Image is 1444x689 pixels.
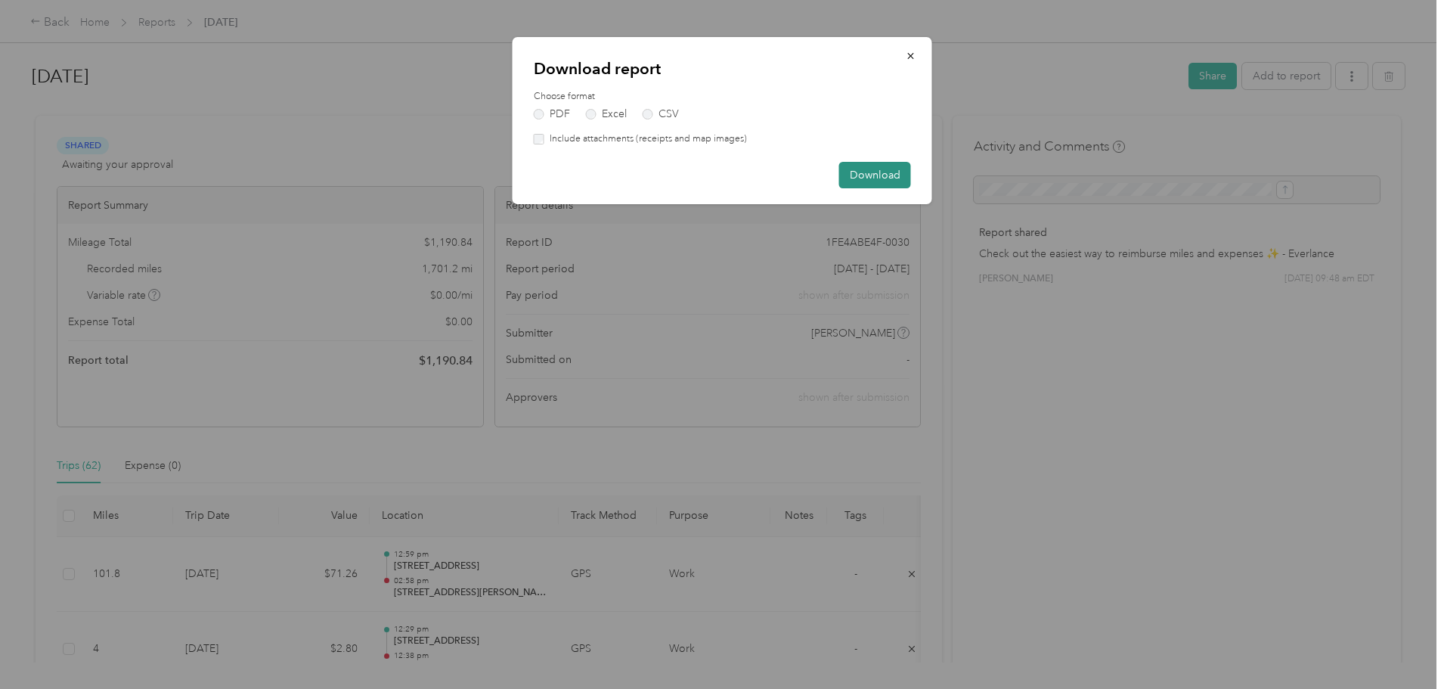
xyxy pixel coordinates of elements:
[544,132,747,146] label: Include attachments (receipts and map images)
[534,58,911,79] p: Download report
[1359,604,1444,689] iframe: Everlance-gr Chat Button Frame
[586,109,627,119] label: Excel
[534,109,570,119] label: PDF
[534,90,911,104] label: Choose format
[643,109,679,119] label: CSV
[839,162,911,188] button: Download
